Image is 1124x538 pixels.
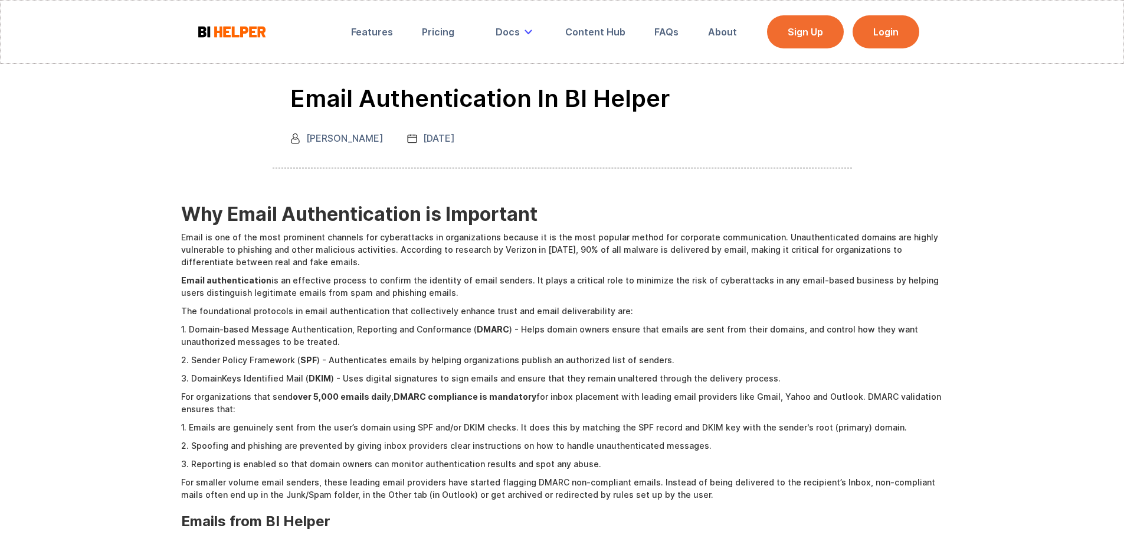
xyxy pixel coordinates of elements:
h2: Why Email Authentication is Important [181,204,943,225]
strong: DKIM [309,373,331,383]
div: [DATE] [423,132,455,144]
p: For organizations that send y, for inbox placement with leading email providers like Gmail, Yahoo... [181,390,943,415]
p: The foundational protocols in email authentication that collectively enhance trust and email deli... [181,305,943,317]
p: 1. Domain-based Message Authentication, Reporting and Conformance ( ) - Helps domain owners ensur... [181,323,943,348]
p: 2. Spoofing and phishing are prevented by giving inbox providers clear instructions on how to han... [181,439,943,452]
p: Email is one of the most prominent channels for cyberattacks in organizations because it is the m... [181,231,943,268]
a: FAQs [646,19,687,45]
div: About [708,26,737,38]
a: Login [853,15,919,48]
div: Pricing [422,26,454,38]
h3: Emails from BI Helper [181,513,943,530]
div: Content Hub [565,26,625,38]
div: Docs [496,26,520,38]
p: 1. Emails are genuinely sent from the user’s domain using SPF and/or DKIM checks. It does this by... [181,421,943,433]
strong: Email authentication [181,275,271,285]
strong: SPF [300,355,317,365]
div: [PERSON_NAME] [306,132,384,144]
a: Features [343,19,401,45]
a: Sign Up [767,15,844,48]
p: is an effective process to confirm the identity of email senders. It plays a critical role to min... [181,274,943,299]
p: 3. Reporting is enabled so that domain owners can monitor authentication results and spot any abuse. [181,458,943,470]
strong: DMARC compliance is mandatory [394,392,536,402]
a: Pricing [414,19,463,45]
p: 3. DomainKeys Identified Mail ( ) - Uses digital signatures to sign emails and ensure that they r... [181,372,943,384]
div: FAQs [654,26,679,38]
a: Content Hub [557,19,634,45]
p: For smaller volume email senders, these leading email providers have started flagging DMARC non-c... [181,476,943,501]
h1: Email Authentication in BI Helper [290,83,670,115]
div: Docs [487,19,545,45]
strong: over 5,000 emails dail [293,392,386,402]
strong: DMARC [477,324,509,334]
p: 2. Sender Policy Framework ( ) - Authenticates emails by helping organizations publish an authori... [181,354,943,366]
a: About [700,19,745,45]
div: Features [351,26,393,38]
